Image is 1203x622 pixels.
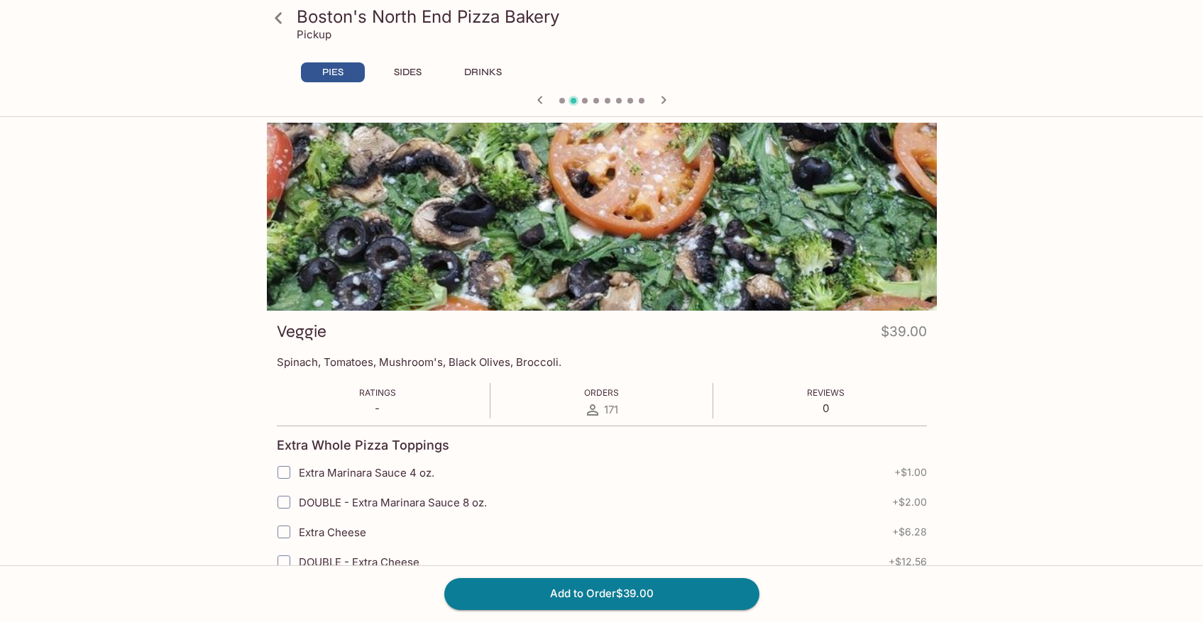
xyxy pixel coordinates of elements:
p: - [359,401,396,415]
span: Ratings [359,387,396,398]
button: SIDES [376,62,440,82]
span: Extra Cheese [299,526,366,539]
span: Extra Marinara Sauce 4 oz. [299,466,434,479]
p: 0 [807,401,845,415]
div: Veggie [267,123,937,311]
h4: Extra Whole Pizza Toppings [277,438,449,453]
button: DRINKS [451,62,515,82]
p: Spinach, Tomatoes, Mushroom's, Black Olives, Broccoli. [277,355,927,369]
h3: Veggie [277,321,326,343]
span: + $1.00 [894,467,927,478]
span: Reviews [807,387,845,398]
span: DOUBLE - Extra Cheese [299,555,419,569]
h4: $39.00 [881,321,927,348]
span: Orders [584,387,619,398]
span: + $2.00 [892,496,927,508]
span: + $6.28 [892,526,927,538]
h3: Boston's North End Pizza Bakery [297,6,931,28]
span: 171 [604,403,618,416]
span: DOUBLE - Extra Marinara Sauce 8 oz. [299,496,487,509]
button: PIES [301,62,365,82]
button: Add to Order$39.00 [444,578,759,609]
p: Pickup [297,28,331,41]
span: + $12.56 [889,556,927,567]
